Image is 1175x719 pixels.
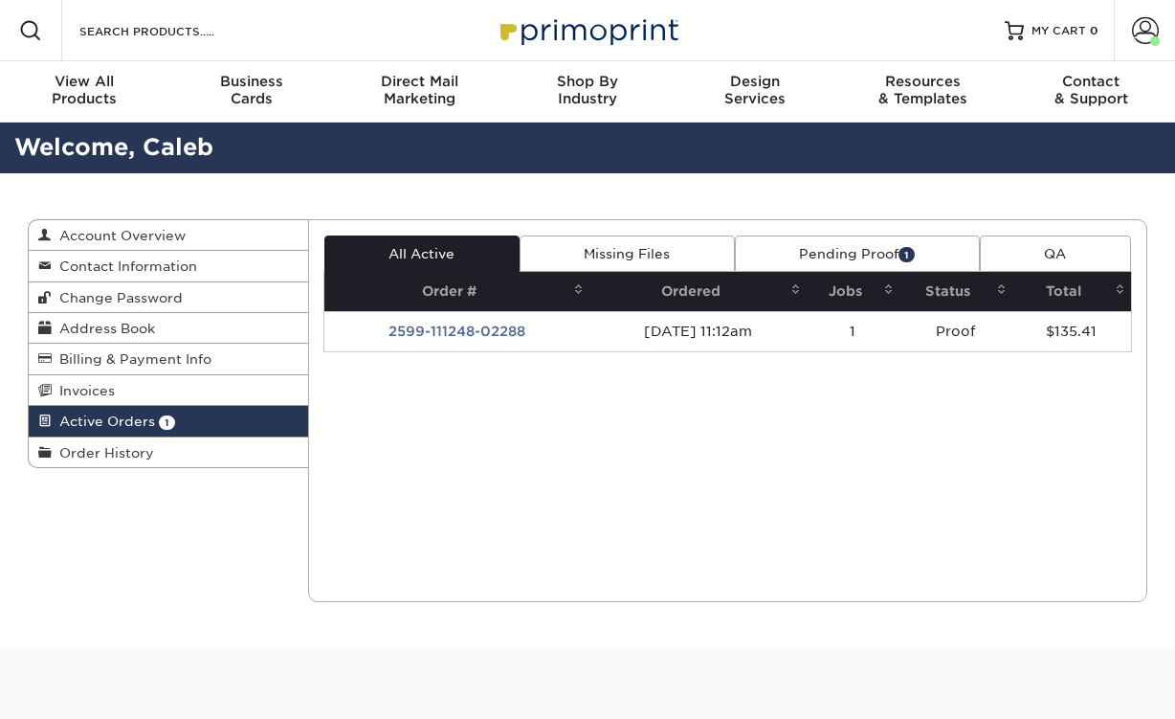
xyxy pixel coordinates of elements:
[839,73,1007,107] div: & Templates
[78,19,264,42] input: SEARCH PRODUCTS.....
[52,351,211,367] span: Billing & Payment Info
[29,375,308,406] a: Invoices
[167,73,335,90] span: Business
[52,258,197,274] span: Contact Information
[1012,311,1131,351] td: $135.41
[735,236,980,272] a: Pending Proof1
[672,73,839,107] div: Services
[898,247,915,261] span: 1
[672,73,839,90] span: Design
[503,73,671,107] div: Industry
[839,61,1007,123] a: Resources& Templates
[52,383,115,398] span: Invoices
[1031,23,1086,39] span: MY CART
[1008,73,1175,90] span: Contact
[29,251,308,281] a: Contact Information
[52,228,186,243] span: Account Overview
[167,73,335,107] div: Cards
[159,416,175,430] span: 1
[899,272,1012,311] th: Status
[336,73,503,90] span: Direct Mail
[324,311,590,351] td: 2599-111248-02288
[980,236,1131,272] a: QA
[899,311,1012,351] td: Proof
[1008,61,1175,123] a: Contact& Support
[52,414,155,429] span: Active Orders
[1008,73,1175,107] div: & Support
[324,272,590,311] th: Order #
[1090,24,1098,37] span: 0
[589,311,807,351] td: [DATE] 11:12am
[52,290,183,305] span: Change Password
[29,282,308,313] a: Change Password
[503,73,671,90] span: Shop By
[29,438,308,467] a: Order History
[336,61,503,123] a: Direct MailMarketing
[807,311,899,351] td: 1
[520,236,735,272] a: Missing Files
[336,73,503,107] div: Marketing
[672,61,839,123] a: DesignServices
[29,313,308,344] a: Address Book
[1012,272,1131,311] th: Total
[29,220,308,251] a: Account Overview
[29,344,308,374] a: Billing & Payment Info
[503,61,671,123] a: Shop ByIndustry
[52,321,155,336] span: Address Book
[324,236,520,272] a: All Active
[492,10,683,51] img: Primoprint
[52,445,154,461] span: Order History
[29,406,308,437] a: Active Orders 1
[839,73,1007,90] span: Resources
[807,272,899,311] th: Jobs
[589,272,807,311] th: Ordered
[167,61,335,123] a: BusinessCards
